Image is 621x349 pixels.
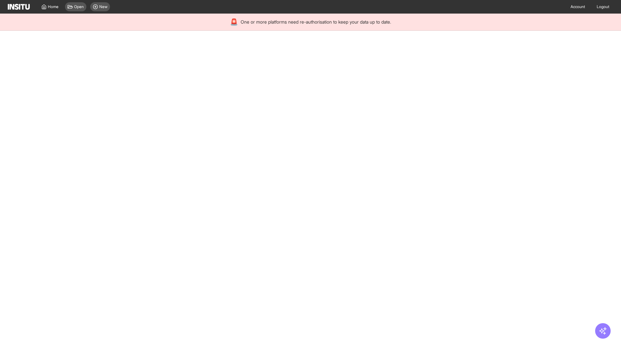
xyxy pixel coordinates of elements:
[241,19,391,25] span: One or more platforms need re-authorisation to keep your data up to date.
[74,4,84,9] span: Open
[230,17,238,26] div: 🚨
[99,4,107,9] span: New
[8,4,30,10] img: Logo
[48,4,59,9] span: Home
